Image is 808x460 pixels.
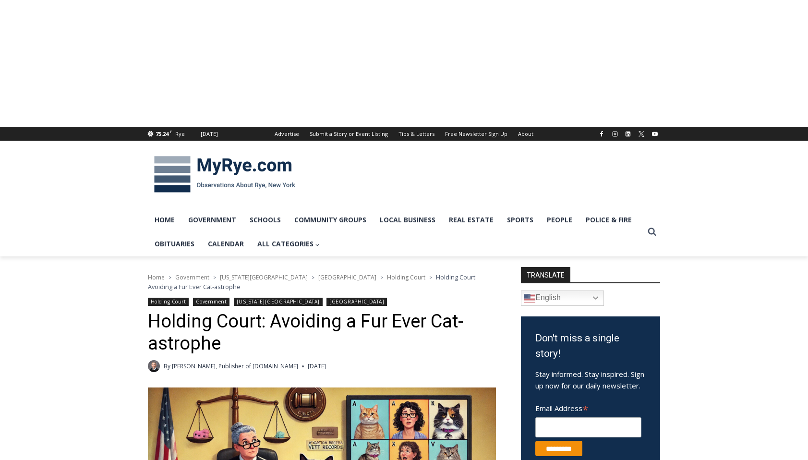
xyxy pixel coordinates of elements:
a: Community Groups [288,208,373,232]
span: All Categories [257,239,320,249]
img: en [524,292,535,304]
a: People [540,208,579,232]
a: [GEOGRAPHIC_DATA] [318,273,376,281]
a: Instagram [609,128,621,140]
div: Rye [175,130,185,138]
a: Home [148,273,165,281]
a: Holding Court [148,298,189,306]
a: Police & Fire [579,208,639,232]
a: Linkedin [622,128,634,140]
div: [DATE] [201,130,218,138]
span: > [169,274,171,281]
a: Author image [148,360,160,372]
a: English [521,291,604,306]
a: Local Business [373,208,442,232]
a: Submit a Story or Event Listing [304,127,393,141]
span: By [164,362,170,371]
time: [DATE] [308,362,326,371]
a: Schools [243,208,288,232]
button: View Search Form [643,223,661,241]
a: [PERSON_NAME], Publisher of [DOMAIN_NAME] [172,362,298,370]
span: 75.24 [156,130,169,137]
a: Advertise [269,127,304,141]
a: X [636,128,647,140]
a: Free Newsletter Sign Up [440,127,513,141]
a: [US_STATE][GEOGRAPHIC_DATA] [220,273,308,281]
a: Calendar [201,232,251,256]
a: YouTube [649,128,661,140]
label: Email Address [535,399,641,416]
h3: Don't miss a single story! [535,331,646,361]
img: MyRye.com [148,149,301,199]
a: Sports [500,208,540,232]
span: F [170,129,172,134]
span: > [429,274,432,281]
nav: Primary Navigation [148,208,643,256]
p: Stay informed. Stay inspired. Sign up now for our daily newsletter. [535,368,646,391]
a: Home [148,208,181,232]
span: > [380,274,383,281]
a: About [513,127,539,141]
a: [GEOGRAPHIC_DATA] [326,298,387,306]
a: All Categories [251,232,327,256]
a: Real Estate [442,208,500,232]
nav: Secondary Navigation [269,127,539,141]
h1: Holding Court: Avoiding a Fur Ever Cat-astrophe [148,311,496,354]
a: Government [193,298,229,306]
a: Tips & Letters [393,127,440,141]
strong: TRANSLATE [521,267,570,282]
a: Government [181,208,243,232]
a: Facebook [596,128,607,140]
a: Holding Court [387,273,425,281]
span: Holding Court: Avoiding a Fur Ever Cat-astrophe [148,273,477,291]
a: Government [175,273,209,281]
span: > [312,274,314,281]
span: > [213,274,216,281]
a: [US_STATE][GEOGRAPHIC_DATA] [234,298,323,306]
a: Obituaries [148,232,201,256]
nav: Breadcrumbs [148,272,496,292]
